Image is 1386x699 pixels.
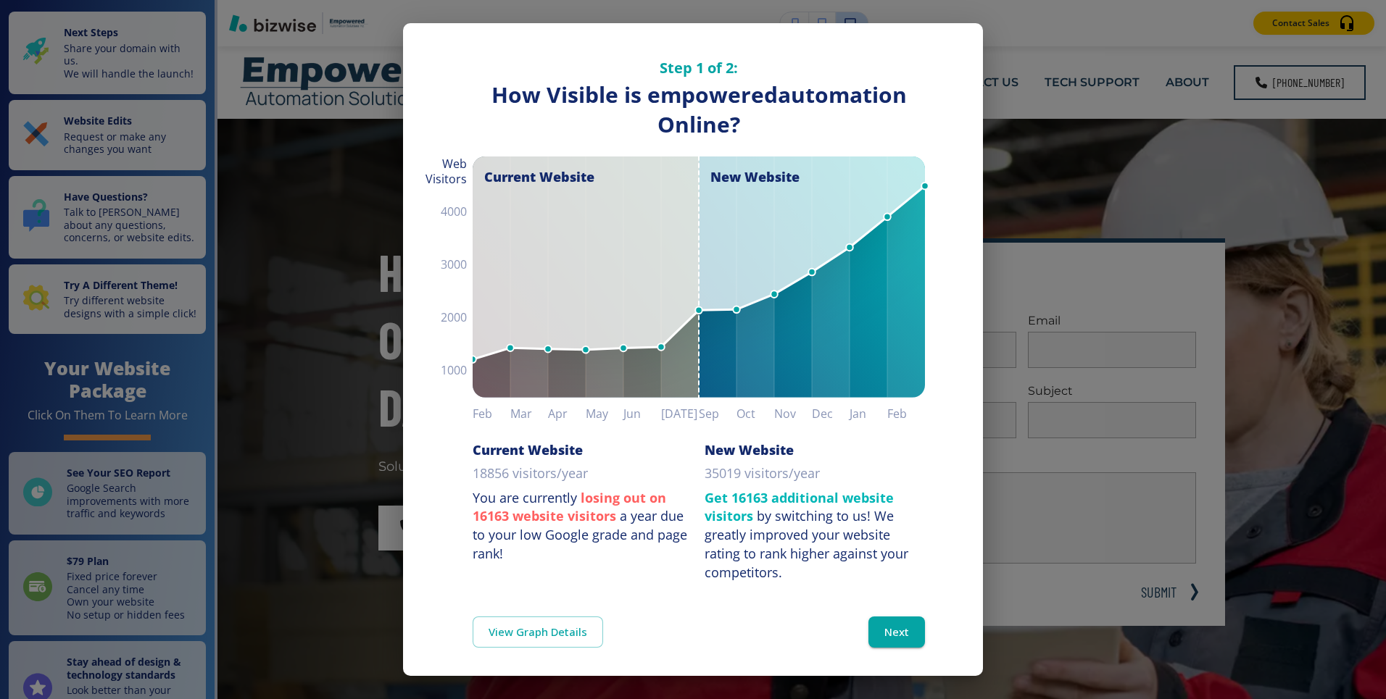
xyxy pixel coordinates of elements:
[473,616,603,647] a: View Graph Details
[623,403,661,424] h6: Jun
[736,403,774,424] h6: Oct
[868,616,925,647] button: Next
[705,507,908,580] div: We greatly improved your website rating to rank higher against your competitors.
[473,464,588,483] p: 18856 visitors/year
[510,403,548,424] h6: Mar
[473,489,666,525] strong: losing out on 16163 website visitors
[473,403,510,424] h6: Feb
[705,441,794,459] h6: New Website
[699,403,736,424] h6: Sep
[705,489,894,525] strong: Get 16163 additional website visitors
[473,489,693,564] p: You are currently a year due to your low Google grade and page rank!
[774,403,812,424] h6: Nov
[548,403,586,424] h6: Apr
[850,403,887,424] h6: Jan
[661,403,699,424] h6: [DATE]
[586,403,623,424] h6: May
[887,403,925,424] h6: Feb
[812,403,850,424] h6: Dec
[473,441,583,459] h6: Current Website
[705,489,925,582] p: by switching to us!
[705,464,820,483] p: 35019 visitors/year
